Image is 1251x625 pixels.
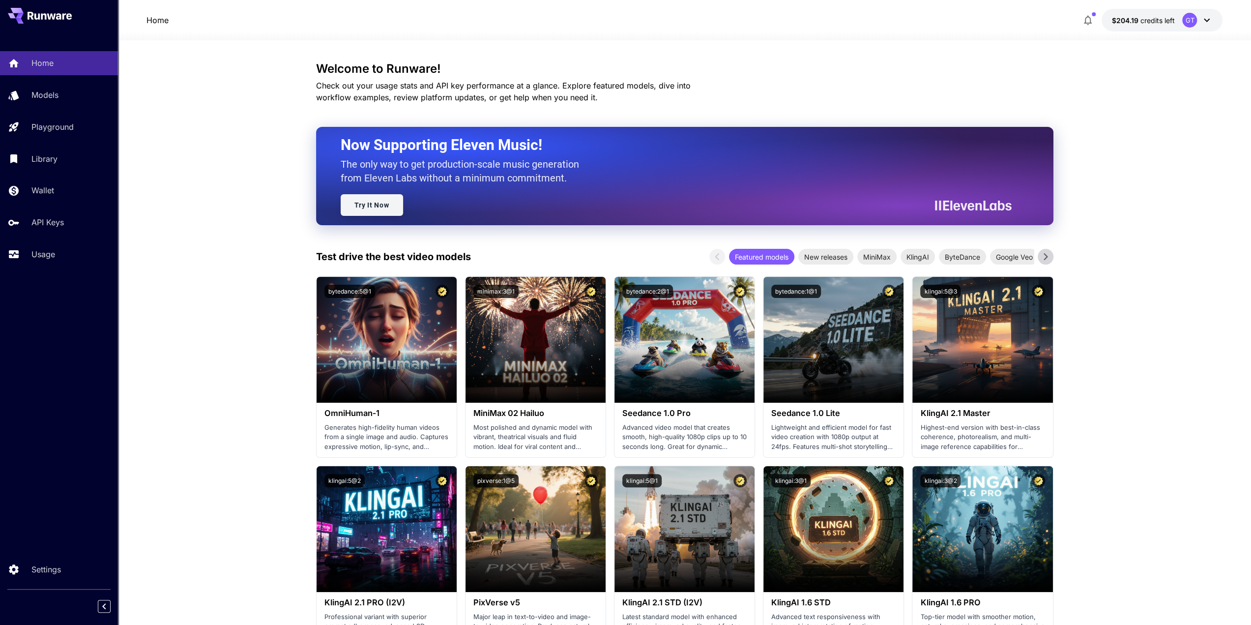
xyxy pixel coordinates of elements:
[882,285,896,298] button: Certified Model – Vetted for best performance and includes a commercial license.
[317,466,457,592] img: alt
[324,598,449,607] h3: KlingAI 2.1 PRO (I2V)
[1032,285,1045,298] button: Certified Model – Vetted for best performance and includes a commercial license.
[771,285,821,298] button: bytedance:1@1
[1111,15,1174,26] div: $204.1906
[882,474,896,487] button: Certified Model – Vetted for best performance and includes a commercial license.
[31,89,58,101] p: Models
[1032,474,1045,487] button: Certified Model – Vetted for best performance and includes a commercial license.
[473,409,598,418] h3: MiniMax 02 Hailuo
[316,81,691,102] span: Check out your usage stats and API key performance at a glance. Explore featured models, dive int...
[901,252,935,262] span: KlingAI
[939,252,986,262] span: ByteDance
[436,285,449,298] button: Certified Model – Vetted for best performance and includes a commercial license.
[733,474,747,487] button: Certified Model – Vetted for best performance and includes a commercial license.
[324,423,449,452] p: Generates high-fidelity human videos from a single image and audio. Captures expressive motion, l...
[1102,9,1222,31] button: $204.1906GT
[990,252,1039,262] span: Google Veo
[771,409,896,418] h3: Seedance 1.0 Lite
[733,285,747,298] button: Certified Model – Vetted for best performance and includes a commercial license.
[920,409,1045,418] h3: KlingAI 2.1 Master
[771,474,811,487] button: klingai:3@1
[31,248,55,260] p: Usage
[465,466,606,592] img: alt
[729,249,794,265] div: Featured models
[857,249,897,265] div: MiniMax
[920,285,960,298] button: klingai:5@3
[939,249,986,265] div: ByteDance
[1111,16,1140,25] span: $204.19
[912,277,1052,403] img: alt
[763,277,903,403] img: alt
[316,249,471,264] p: Test drive the best video models
[473,285,519,298] button: minimax:3@1
[912,466,1052,592] img: alt
[31,216,64,228] p: API Keys
[990,249,1039,265] div: Google Veo
[473,598,598,607] h3: PixVerse v5
[146,14,169,26] a: Home
[31,153,58,165] p: Library
[31,564,61,575] p: Settings
[324,285,375,298] button: bytedance:5@1
[341,194,403,216] a: Try It Now
[584,474,598,487] button: Certified Model – Vetted for best performance and includes a commercial license.
[1182,13,1197,28] div: GT
[729,252,794,262] span: Featured models
[316,62,1053,76] h3: Welcome to Runware!
[920,423,1045,452] p: Highest-end version with best-in-class coherence, photorealism, and multi-image reference capabil...
[146,14,169,26] nav: breadcrumb
[622,474,662,487] button: klingai:5@1
[920,474,960,487] button: klingai:3@2
[763,466,903,592] img: alt
[31,121,74,133] p: Playground
[920,598,1045,607] h3: KlingAI 1.6 PRO
[473,474,519,487] button: pixverse:1@5
[798,252,853,262] span: New releases
[614,466,755,592] img: alt
[98,600,111,613] button: Collapse sidebar
[31,57,54,69] p: Home
[341,157,586,185] p: The only way to get production-scale music generation from Eleven Labs without a minimum commitment.
[324,474,365,487] button: klingai:5@2
[622,423,747,452] p: Advanced video model that creates smooth, high-quality 1080p clips up to 10 seconds long. Great f...
[324,409,449,418] h3: OmniHuman‑1
[341,136,1004,154] h2: Now Supporting Eleven Music!
[798,249,853,265] div: New releases
[436,474,449,487] button: Certified Model – Vetted for best performance and includes a commercial license.
[771,598,896,607] h3: KlingAI 1.6 STD
[1140,16,1174,25] span: credits left
[771,423,896,452] p: Lightweight and efficient model for fast video creation with 1080p output at 24fps. Features mult...
[614,277,755,403] img: alt
[473,423,598,452] p: Most polished and dynamic model with vibrant, theatrical visuals and fluid motion. Ideal for vira...
[584,285,598,298] button: Certified Model – Vetted for best performance and includes a commercial license.
[31,184,54,196] p: Wallet
[857,252,897,262] span: MiniMax
[465,277,606,403] img: alt
[105,597,118,615] div: Collapse sidebar
[622,285,673,298] button: bytedance:2@1
[622,409,747,418] h3: Seedance 1.0 Pro
[317,277,457,403] img: alt
[622,598,747,607] h3: KlingAI 2.1 STD (I2V)
[901,249,935,265] div: KlingAI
